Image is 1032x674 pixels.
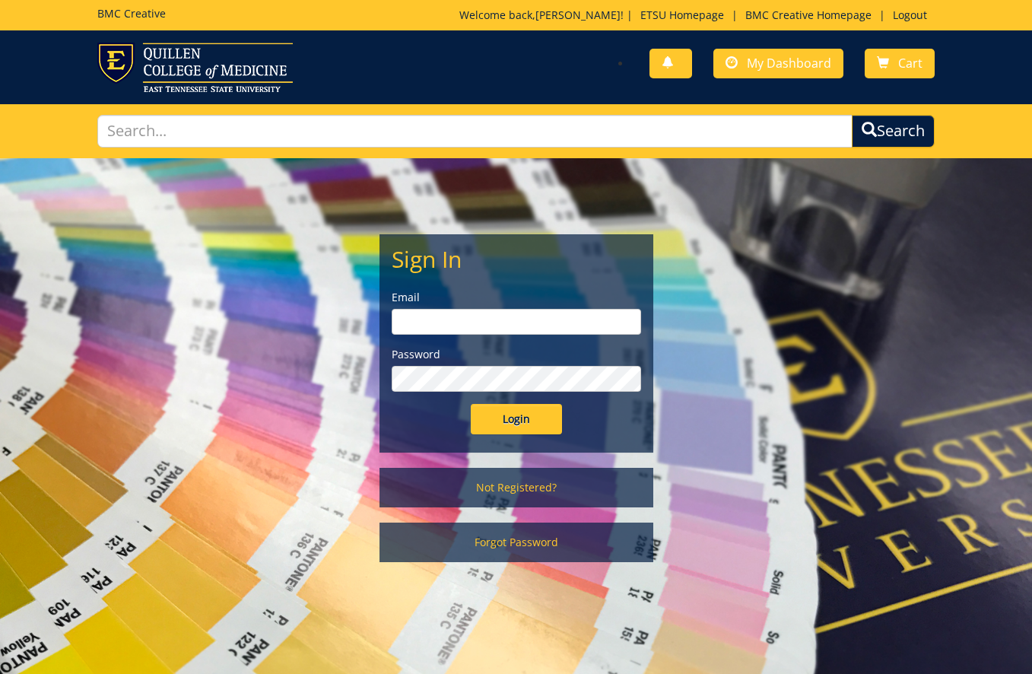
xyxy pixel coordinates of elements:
a: Cart [865,49,935,78]
button: Search [852,115,935,148]
a: ETSU Homepage [633,8,732,22]
a: Not Registered? [379,468,653,507]
input: Login [471,404,562,434]
a: Forgot Password [379,523,653,562]
a: BMC Creative Homepage [738,8,879,22]
p: Welcome back, ! | | | [459,8,935,23]
input: Search... [97,115,853,148]
label: Email [392,290,641,305]
label: Password [392,347,641,362]
a: [PERSON_NAME] [535,8,621,22]
img: ETSU logo [97,43,293,92]
span: Cart [898,55,922,72]
h5: BMC Creative [97,8,166,19]
span: My Dashboard [747,55,831,72]
a: My Dashboard [713,49,843,78]
h2: Sign In [392,246,641,272]
a: Logout [885,8,935,22]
